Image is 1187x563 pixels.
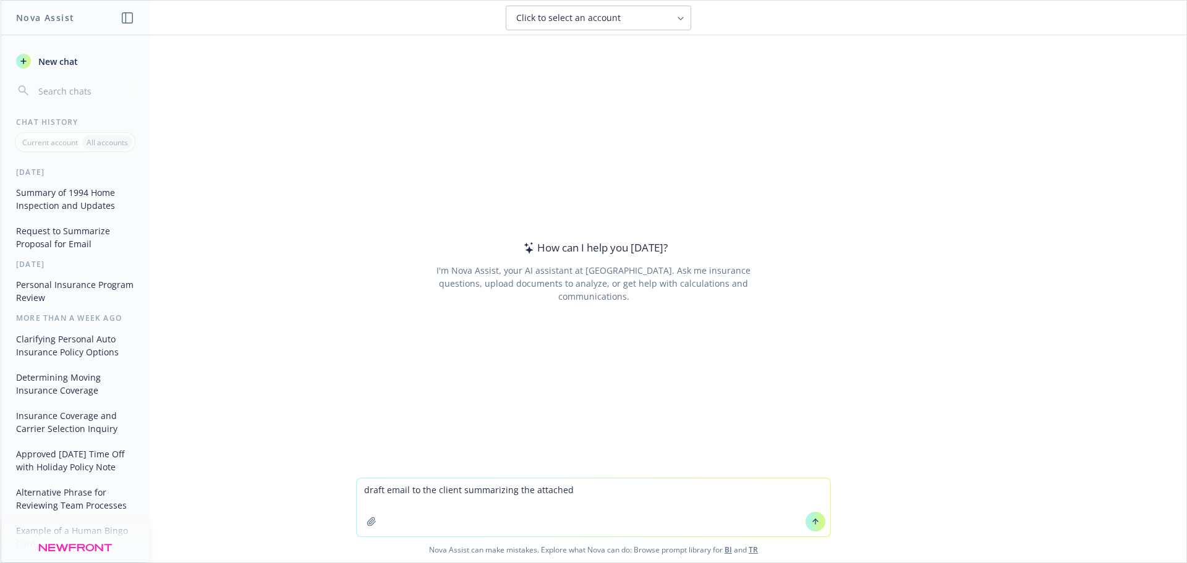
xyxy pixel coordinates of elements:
[11,221,139,254] button: Request to Summarize Proposal for Email
[1,313,149,323] div: More than a week ago
[506,6,691,30] button: Click to select an account
[725,544,732,555] a: BI
[11,367,139,400] button: Determining Moving Insurance Coverage
[36,55,78,68] span: New chat
[1,117,149,127] div: Chat History
[1,167,149,177] div: [DATE]
[6,537,1181,562] span: Nova Assist can make mistakes. Explore what Nova can do: Browse prompt library for and
[11,274,139,308] button: Personal Insurance Program Review
[11,329,139,362] button: Clarifying Personal Auto Insurance Policy Options
[11,520,139,554] button: Example of a Human Bingo Card
[11,182,139,216] button: Summary of 1994 Home Inspection and Updates
[11,482,139,515] button: Alternative Phrase for Reviewing Team Processes
[520,240,668,256] div: How can I help you [DATE]?
[87,137,128,148] p: All accounts
[22,137,78,148] p: Current account
[419,264,767,303] div: I'm Nova Assist, your AI assistant at [GEOGRAPHIC_DATA]. Ask me insurance questions, upload docum...
[749,544,758,555] a: TR
[36,82,134,99] input: Search chats
[1,259,149,269] div: [DATE]
[16,11,74,24] h1: Nova Assist
[11,50,139,72] button: New chat
[11,405,139,439] button: Insurance Coverage and Carrier Selection Inquiry
[357,478,830,536] textarea: draft email to the client summarizing the attached
[11,444,139,477] button: Approved [DATE] Time Off with Holiday Policy Note
[516,12,621,24] span: Click to select an account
